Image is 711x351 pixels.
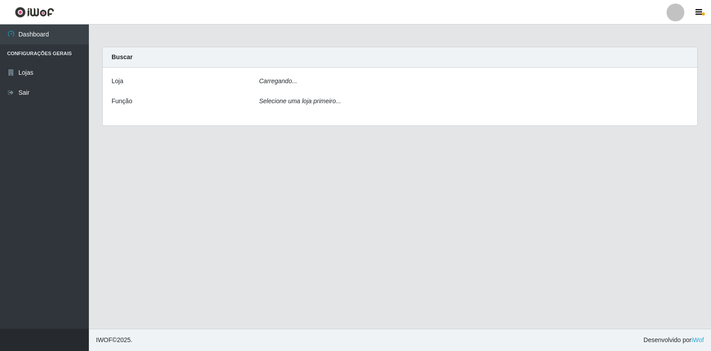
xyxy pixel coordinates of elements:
[112,97,132,106] label: Função
[259,97,341,105] i: Selecione uma loja primeiro...
[15,7,54,18] img: CoreUI Logo
[96,336,112,343] span: IWOF
[691,336,704,343] a: iWof
[96,335,132,345] span: © 2025 .
[112,53,132,61] strong: Buscar
[643,335,704,345] span: Desenvolvido por
[259,77,297,85] i: Carregando...
[112,77,123,86] label: Loja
